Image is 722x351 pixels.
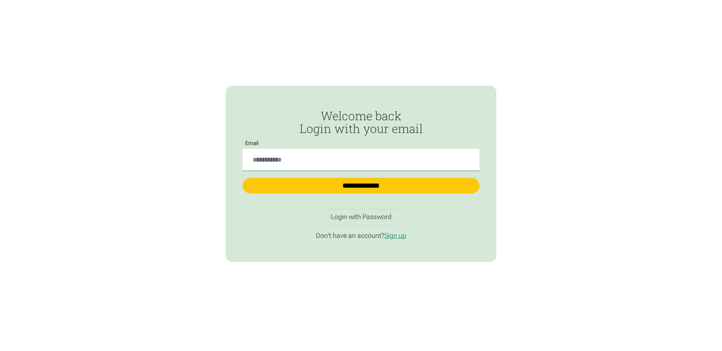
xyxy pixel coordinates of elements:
[243,140,261,147] label: Email
[243,109,479,135] h2: Welcome back Login with your email
[331,213,391,221] div: Login with Password
[243,109,479,202] form: Passwordless Login
[384,231,406,239] a: Sign up
[243,231,479,240] p: Don't have an account?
